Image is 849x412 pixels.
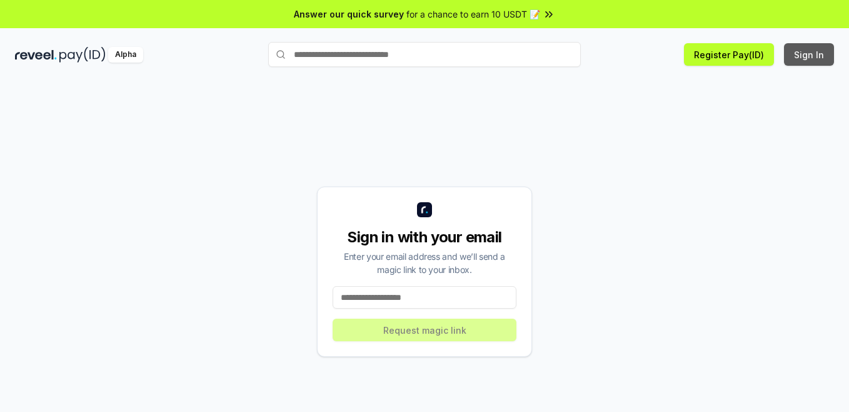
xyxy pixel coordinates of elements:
div: Alpha [108,47,143,63]
span: Answer our quick survey [294,8,404,21]
img: logo_small [417,202,432,217]
button: Register Pay(ID) [684,43,774,66]
img: reveel_dark [15,47,57,63]
img: pay_id [59,47,106,63]
button: Sign In [784,43,834,66]
div: Sign in with your email [333,227,516,247]
span: for a chance to earn 10 USDT 📝 [406,8,540,21]
div: Enter your email address and we’ll send a magic link to your inbox. [333,250,516,276]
